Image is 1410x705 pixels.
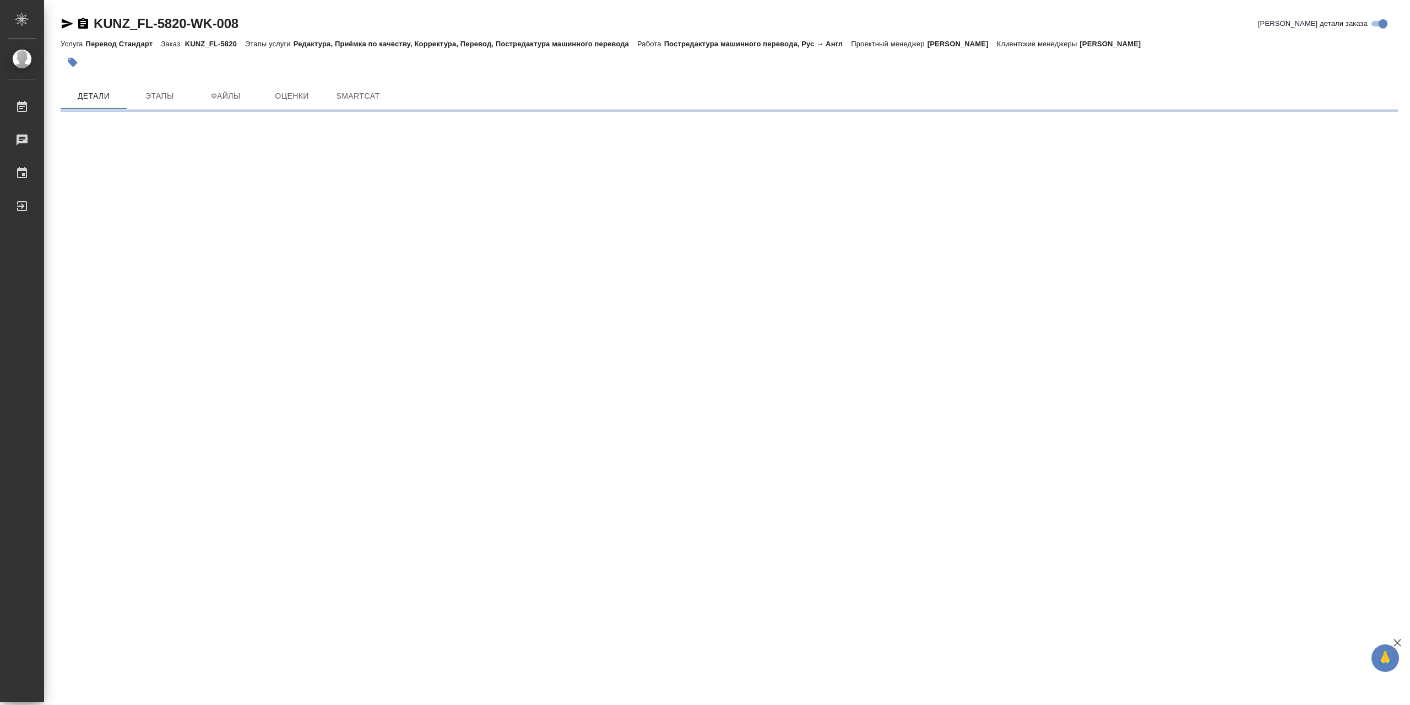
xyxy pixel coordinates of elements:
[637,40,664,48] p: Работа
[94,16,238,31] a: KUNZ_FL-5820-WK-008
[1080,40,1149,48] p: [PERSON_NAME]
[997,40,1080,48] p: Клиентские менеджеры
[133,89,186,103] span: Этапы
[265,89,318,103] span: Оценки
[1371,644,1399,672] button: 🙏
[664,40,852,48] p: Постредактура машинного перевода, Рус → Англ
[294,40,637,48] p: Редактура, Приёмка по качеству, Корректура, Перевод, Постредактура машинного перевода
[61,17,74,30] button: Скопировать ссылку для ЯМессенджера
[1376,647,1395,670] span: 🙏
[77,17,90,30] button: Скопировать ссылку
[61,40,85,48] p: Услуга
[61,50,85,74] button: Добавить тэг
[185,40,245,48] p: KUNZ_FL-5820
[85,40,161,48] p: Перевод Стандарт
[851,40,927,48] p: Проектный менеджер
[67,89,120,103] span: Детали
[161,40,185,48] p: Заказ:
[1258,18,1368,29] span: [PERSON_NAME] детали заказа
[245,40,294,48] p: Этапы услуги
[199,89,252,103] span: Файлы
[332,89,384,103] span: SmartCat
[928,40,997,48] p: [PERSON_NAME]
